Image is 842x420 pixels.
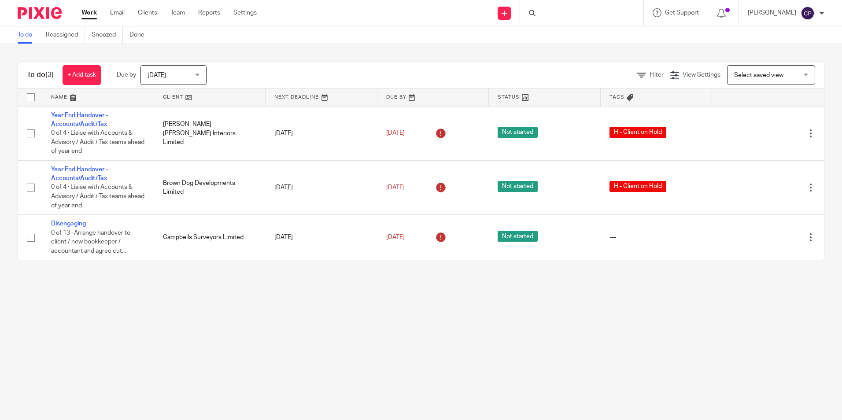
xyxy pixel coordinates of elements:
[18,26,39,44] a: To do
[110,8,125,17] a: Email
[129,26,151,44] a: Done
[801,6,815,20] img: svg%3E
[51,184,144,209] span: 0 of 4 · Liaise with Accounts & Advisory / Audit / Tax teams ahead of year end
[45,71,54,78] span: (3)
[51,130,144,154] span: 0 of 4 · Liaise with Accounts & Advisory / Audit / Tax teams ahead of year end
[138,8,157,17] a: Clients
[609,127,666,138] span: H - Client on Hold
[46,26,85,44] a: Reassigned
[51,112,108,127] a: Year End Handover - Accounts/Audit/Tax
[683,72,720,78] span: View Settings
[498,127,538,138] span: Not started
[63,65,101,85] a: + Add task
[498,181,538,192] span: Not started
[650,72,664,78] span: Filter
[498,231,538,242] span: Not started
[117,70,136,79] p: Due by
[27,70,54,80] h1: To do
[51,221,86,227] a: Disengaging
[386,234,405,240] span: [DATE]
[665,10,699,16] span: Get Support
[609,233,704,242] div: ---
[18,7,62,19] img: Pixie
[51,166,108,181] a: Year End Handover - Accounts/Audit/Tax
[233,8,257,17] a: Settings
[154,215,266,260] td: Campbells Surveyors Limited
[266,106,377,160] td: [DATE]
[154,106,266,160] td: [PERSON_NAME] [PERSON_NAME] Interiors Limited
[734,72,783,78] span: Select saved view
[92,26,123,44] a: Snoozed
[386,184,405,191] span: [DATE]
[609,181,666,192] span: H - Client on Hold
[148,72,166,78] span: [DATE]
[386,130,405,136] span: [DATE]
[154,160,266,214] td: Brown Dog Developments Limited
[266,160,377,214] td: [DATE]
[266,215,377,260] td: [DATE]
[81,8,97,17] a: Work
[748,8,796,17] p: [PERSON_NAME]
[170,8,185,17] a: Team
[609,95,624,99] span: Tags
[51,230,130,254] span: 0 of 13 · Arrange handover to client / new bookkeeper / accountant and agree cut...
[198,8,220,17] a: Reports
